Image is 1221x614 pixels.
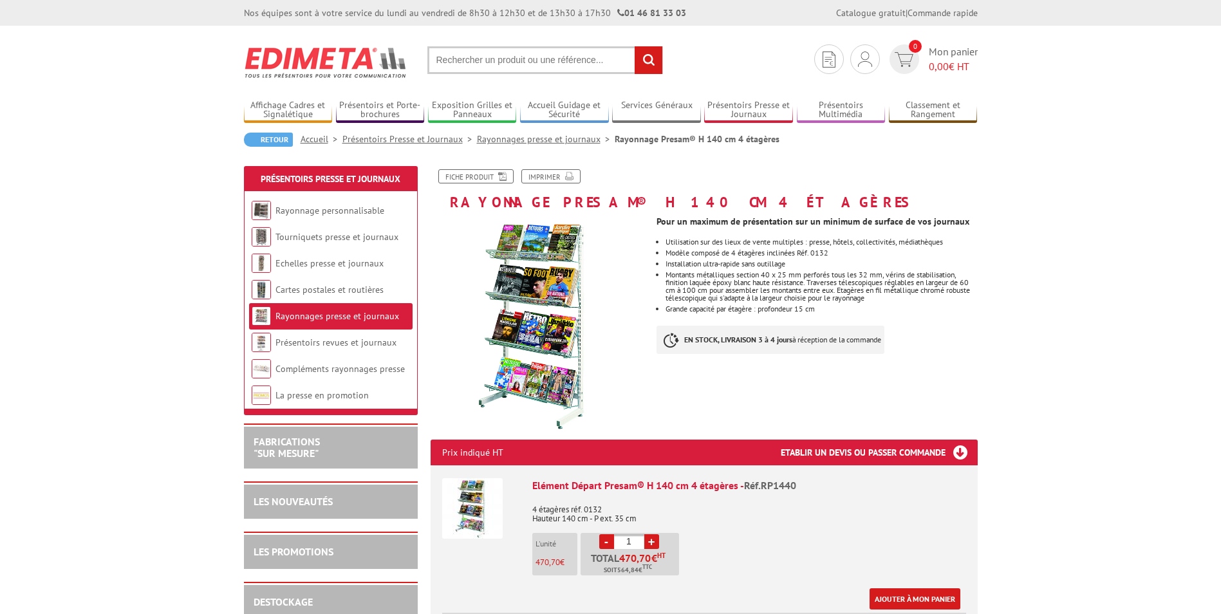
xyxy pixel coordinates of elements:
p: 4 étagères réf. 0132 Hauteur 140 cm - P ext. 35 cm [532,496,966,523]
a: Fiche produit [438,169,514,183]
span: 470,70 [536,557,560,568]
li: Grande capacité par étagère : profondeur 15 cm [666,305,977,313]
strong: Pour un maximum de présentation sur un minimum de surface de vos journaux [657,216,969,227]
img: devis rapide [895,52,913,67]
img: Tourniquets presse et journaux [252,227,271,247]
a: Accueil Guidage et Sécurité [520,100,609,121]
img: Rayonnages presse et journaux [252,306,271,326]
input: Rechercher un produit ou une référence... [427,46,663,74]
span: 564,84 [617,565,638,575]
img: Cartes postales et routières [252,280,271,299]
a: Compléments rayonnages presse [275,363,405,375]
img: Echelles presse et journaux [252,254,271,273]
a: Présentoirs revues et journaux [275,337,396,348]
img: Présentoirs revues et journaux [252,333,271,352]
a: - [599,534,614,549]
p: L'unité [536,539,577,548]
a: Affichage Cadres et Signalétique [244,100,333,121]
span: 0,00 [929,60,949,73]
sup: TTC [642,563,652,570]
a: Présentoirs et Porte-brochures [336,100,425,121]
span: Mon panier [929,44,978,74]
li: Modèle composé de 4 étagères inclinées Réf. 0132 [666,249,977,257]
a: Commande rapide [908,7,978,19]
img: La presse en promotion [252,386,271,405]
a: Présentoirs Presse et Journaux [342,133,477,145]
a: Cartes postales et routières [275,284,384,295]
a: Echelles presse et journaux [275,257,384,269]
span: Réf.RP1440 [744,479,796,492]
li: Utilisation sur des lieux de vente multiples : presse, hôtels, collectivités, médiathèques [666,238,977,246]
li: Installation ultra-rapide sans outillage [666,260,977,268]
img: devis rapide [823,51,835,68]
p: à réception de la commande [657,326,884,354]
input: rechercher [635,46,662,74]
div: | [836,6,978,19]
p: Prix indiqué HT [442,440,503,465]
a: Imprimer [521,169,581,183]
li: Rayonnage Presam® H 140 cm 4 étagères [615,133,779,145]
a: FABRICATIONS"Sur Mesure" [254,435,320,460]
img: Edimeta [244,39,408,86]
a: LES PROMOTIONS [254,545,333,558]
span: 0 [909,40,922,53]
a: Rayonnage personnalisable [275,205,384,216]
a: Retour [244,133,293,147]
a: Rayonnages presse et journaux [275,310,399,322]
span: € HT [929,59,978,74]
a: La presse en promotion [275,389,369,401]
a: Accueil [301,133,342,145]
strong: 01 46 81 33 03 [617,7,686,19]
a: LES NOUVEAUTÉS [254,495,333,508]
img: Elément Départ Presam® H 140 cm 4 étagères [442,478,503,539]
img: devis rapide [858,51,872,67]
p: Total [584,553,679,575]
li: Montants métalliques section 40 x 25 mm perforés tous les 32 mm, vérins de stabilisation, finitio... [666,271,977,302]
a: Présentoirs Presse et Journaux [261,173,400,185]
a: Tourniquets presse et journaux [275,231,398,243]
a: DESTOCKAGE [254,595,313,608]
img: rp1440_support_magazines_rayonnage_presam.jpg [431,216,648,433]
a: Services Généraux [612,100,701,121]
div: Elément Départ Presam® H 140 cm 4 étagères - [532,478,966,493]
a: devis rapide 0 Mon panier 0,00€ HT [886,44,978,74]
strong: EN STOCK, LIVRAISON 3 à 4 jours [684,335,792,344]
a: Classement et Rangement [889,100,978,121]
a: + [644,534,659,549]
sup: HT [657,551,666,560]
span: € [651,553,657,563]
a: Catalogue gratuit [836,7,906,19]
a: Exposition Grilles et Panneaux [428,100,517,121]
a: Rayonnages presse et journaux [477,133,615,145]
img: Compléments rayonnages presse [252,359,271,378]
span: 470,70 [619,553,651,563]
img: Rayonnage personnalisable [252,201,271,220]
span: Soit € [604,565,652,575]
a: Ajouter à mon panier [870,588,960,609]
a: Présentoirs Multimédia [797,100,886,121]
h3: Etablir un devis ou passer commande [781,440,978,465]
div: Nos équipes sont à votre service du lundi au vendredi de 8h30 à 12h30 et de 13h30 à 17h30 [244,6,686,19]
a: Présentoirs Presse et Journaux [704,100,793,121]
p: € [536,558,577,567]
